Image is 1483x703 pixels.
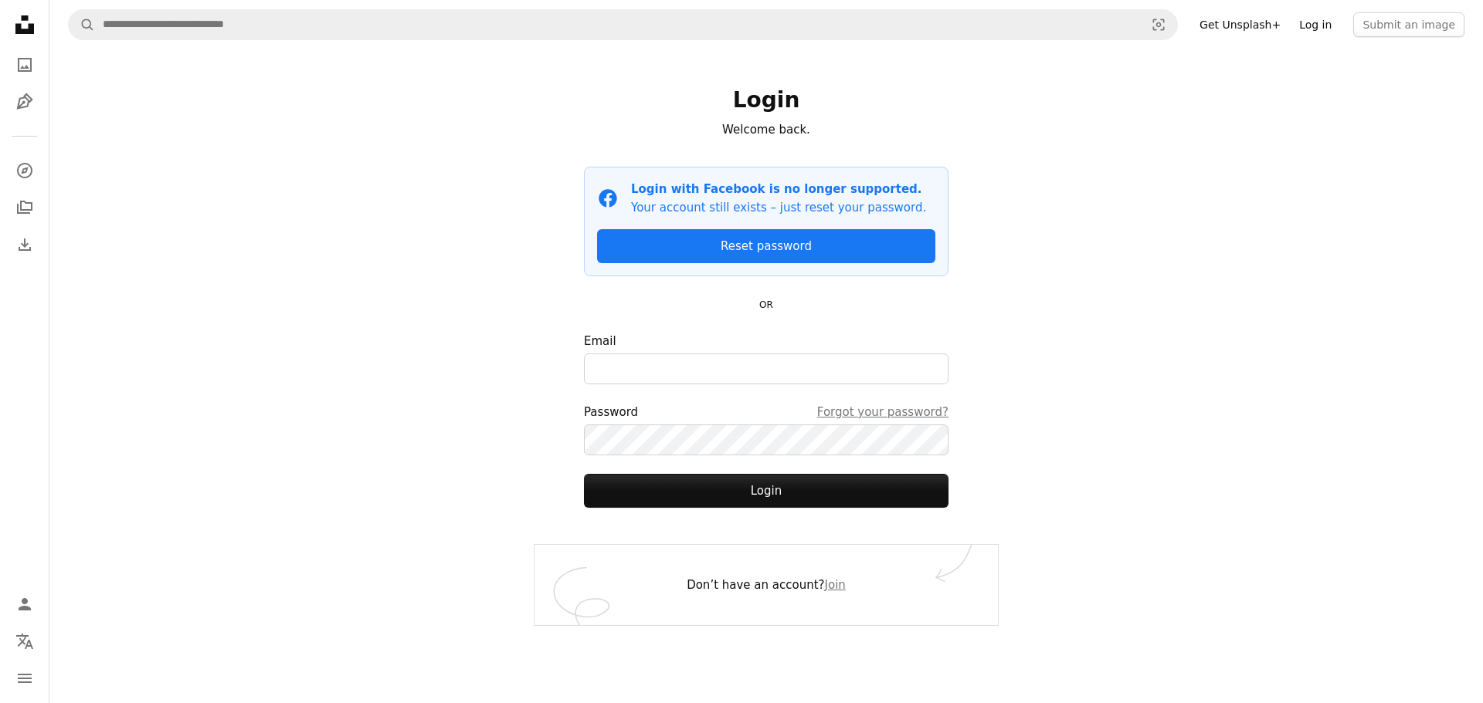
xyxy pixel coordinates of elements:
input: Email [584,353,949,384]
input: PasswordForgot your password? [584,424,949,455]
button: Submit an image [1353,12,1464,37]
a: Reset password [597,229,935,263]
button: Language [9,626,40,657]
a: Photos [9,49,40,80]
a: Illustrations [9,86,40,117]
div: Don’t have an account? [534,545,998,625]
button: Visual search [1140,10,1177,39]
p: Welcome back. [584,120,949,139]
a: Forgot your password? [817,403,949,421]
label: Email [584,332,949,384]
a: Collections [9,192,40,223]
a: Home — Unsplash [9,9,40,43]
button: Menu [9,663,40,694]
h1: Login [584,86,949,114]
button: Login [584,474,949,508]
a: Download History [9,229,40,260]
a: Log in / Sign up [9,589,40,620]
a: Join [825,578,846,592]
a: Get Unsplash+ [1190,12,1290,37]
form: Find visuals sitewide [68,9,1178,40]
p: Your account still exists – just reset your password. [631,198,926,217]
div: Password [584,403,949,421]
a: Explore [9,155,40,186]
button: Search Unsplash [69,10,95,39]
small: OR [759,299,773,310]
a: Log in [1290,12,1341,37]
p: Login with Facebook is no longer supported. [631,180,926,198]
